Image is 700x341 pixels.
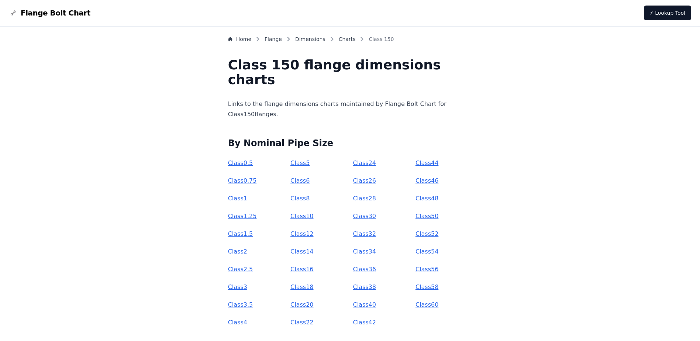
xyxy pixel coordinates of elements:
a: Class1.5 [228,230,253,237]
a: Home [228,35,251,43]
a: Class30 [353,213,376,220]
a: Flange [265,35,282,43]
a: Class16 [290,266,313,273]
a: Dimensions [295,35,325,43]
a: Class40 [353,301,376,308]
h1: Class 150 flange dimensions charts [228,58,472,87]
a: Charts [339,35,356,43]
p: Links to the flange dimensions charts maintained by Flange Bolt Chart for Class 150 flanges. [228,99,472,120]
a: Class5 [290,159,310,166]
a: Class56 [415,266,438,273]
nav: Breadcrumb [228,35,472,46]
a: Class46 [415,177,438,184]
a: Class50 [415,213,438,220]
a: Class52 [415,230,438,237]
a: Class22 [290,319,313,326]
a: ⚡ Lookup Tool [644,6,691,20]
a: Class54 [415,248,438,255]
a: Class32 [353,230,376,237]
a: Class2.5 [228,266,253,273]
a: Class48 [415,195,438,202]
a: Class38 [353,283,376,290]
a: Class0.75 [228,177,257,184]
a: Class3 [228,283,247,290]
a: Class24 [353,159,376,166]
img: Flange Bolt Chart Logo [9,8,18,17]
a: Class14 [290,248,313,255]
a: Class42 [353,319,376,326]
h2: By Nominal Pipe Size [228,137,472,149]
a: Class44 [415,159,438,166]
a: Class0.5 [228,159,253,166]
a: Class8 [290,195,310,202]
span: Flange Bolt Chart [21,8,90,18]
a: Class60 [415,301,438,308]
a: Class34 [353,248,376,255]
a: Class10 [290,213,313,220]
a: Class4 [228,319,247,326]
a: Class12 [290,230,313,237]
a: Class28 [353,195,376,202]
a: Class6 [290,177,310,184]
a: Class18 [290,283,313,290]
a: Class36 [353,266,376,273]
a: Class1.25 [228,213,257,220]
a: Class20 [290,301,313,308]
a: Class1 [228,195,247,202]
a: Class3.5 [228,301,253,308]
span: Class 150 [369,35,394,43]
a: Class26 [353,177,376,184]
a: Flange Bolt Chart LogoFlange Bolt Chart [9,8,90,18]
a: Class2 [228,248,247,255]
a: Class58 [415,283,438,290]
